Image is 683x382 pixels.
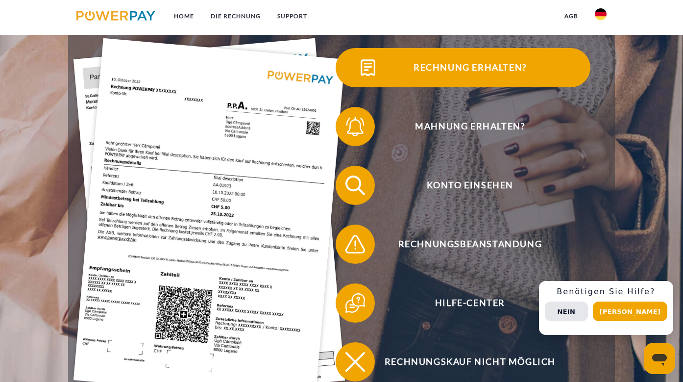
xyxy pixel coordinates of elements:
[336,107,590,146] button: Mahnung erhalten?
[350,48,590,87] span: Rechnung erhalten?
[343,291,367,315] img: qb_help.svg
[593,302,667,321] button: [PERSON_NAME]
[350,166,590,205] span: Konto einsehen
[545,302,588,321] button: Nein
[545,287,667,297] h3: Benötigen Sie Hilfe?
[336,225,590,264] button: Rechnungsbeanstandung
[350,283,590,323] span: Hilfe-Center
[556,7,586,25] a: agb
[336,166,590,205] button: Konto einsehen
[202,7,269,25] a: DIE RECHNUNG
[343,232,367,256] img: qb_warning.svg
[336,48,590,87] button: Rechnung erhalten?
[76,11,155,21] img: logo-powerpay.svg
[644,343,675,374] iframe: Schaltfläche zum Öffnen des Messaging-Fensters
[336,283,590,323] button: Hilfe-Center
[166,7,202,25] a: Home
[595,8,607,20] img: de
[343,173,367,198] img: qb_search.svg
[356,55,380,80] img: qb_bill.svg
[350,342,590,382] span: Rechnungskauf nicht möglich
[350,225,590,264] span: Rechnungsbeanstandung
[350,107,590,146] span: Mahnung erhalten?
[539,281,673,335] div: Schnellhilfe
[343,114,367,139] img: qb_bell.svg
[269,7,316,25] a: SUPPORT
[336,342,590,382] button: Rechnungskauf nicht möglich
[343,350,367,374] img: qb_close.svg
